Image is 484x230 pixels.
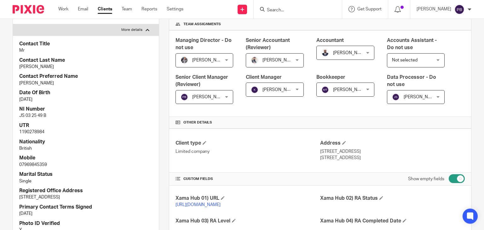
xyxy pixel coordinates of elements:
[321,49,329,57] img: WhatsApp%20Image%202022-05-18%20at%206.27.04%20PM.jpeg
[246,38,290,50] span: Senior Accountant (Reviewer)
[333,88,368,92] span: [PERSON_NAME]
[176,176,320,181] h4: CUSTOM FIELDS
[19,220,153,227] h4: Photo ID Verified
[262,58,297,62] span: [PERSON_NAME]
[181,93,188,101] img: svg%3E
[19,162,153,168] p: 07969845359
[320,148,465,155] p: [STREET_ADDRESS]
[192,58,227,62] span: [PERSON_NAME]
[176,148,320,155] p: Limited company
[19,178,153,184] p: Single
[266,8,323,13] input: Search
[122,6,132,12] a: Team
[19,155,153,161] h4: Mobile
[98,6,112,12] a: Clients
[13,5,44,14] img: Pixie
[19,89,153,96] h4: Date Of Birth
[141,6,157,12] a: Reports
[183,22,221,27] span: Team assignments
[246,75,282,80] span: Client Manager
[78,6,88,12] a: Email
[387,75,436,87] span: Data Processor - Do not use
[176,75,228,87] span: Senior Client Manager (Reviewer)
[176,38,232,50] span: Managing Director - Do not use
[183,120,212,125] span: Other details
[320,140,465,147] h4: Address
[19,210,153,217] p: [DATE]
[19,80,153,86] p: [PERSON_NAME]
[19,73,153,80] h4: Contact Preferred Name
[392,93,400,101] img: svg%3E
[320,218,465,224] h4: Xama Hub 04) RA Completed Date
[19,96,153,103] p: [DATE]
[320,195,465,202] h4: Xama Hub 02) RA Status
[19,64,153,70] p: [PERSON_NAME]
[19,139,153,145] h4: Nationality
[404,95,438,99] span: [PERSON_NAME]
[181,56,188,64] img: -%20%20-%20studio@ingrained.co.uk%20for%20%20-20220223%20at%20101413%20-%201W1A2026.jpg
[262,88,297,92] span: [PERSON_NAME]
[121,27,142,32] p: More details
[320,155,465,161] p: [STREET_ADDRESS]
[192,95,227,99] span: [PERSON_NAME]
[19,106,153,112] h4: NI Number
[333,51,368,55] span: [PERSON_NAME]
[176,195,320,202] h4: Xama Hub 01) URL
[19,47,153,54] p: Mr
[321,86,329,94] img: svg%3E
[176,203,221,207] a: [URL][DOMAIN_NAME]
[19,112,153,119] p: JS 03 25 49 B
[19,129,153,135] p: 1190278984
[19,41,153,47] h4: Contact Title
[408,176,444,182] label: Show empty fields
[454,4,464,14] img: svg%3E
[392,58,418,62] span: Not selected
[251,86,258,94] img: svg%3E
[251,56,258,64] img: Pixie%2002.jpg
[19,171,153,178] h4: Marital Status
[167,6,183,12] a: Settings
[19,122,153,129] h4: UTR
[316,38,344,43] span: Accountant
[19,187,153,194] h4: Registered Office Address
[417,6,451,12] p: [PERSON_NAME]
[58,6,68,12] a: Work
[19,204,153,210] h4: Primary Contact Terms Signed
[316,75,345,80] span: Bookkeeper
[19,57,153,64] h4: Contact Last Name
[387,38,437,50] span: Accounts Assistant - Do not use
[19,145,153,152] p: British
[176,140,320,147] h4: Client type
[176,218,320,224] h4: Xama Hub 03) RA Level
[357,7,382,11] span: Get Support
[19,194,153,200] p: [STREET_ADDRESS]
